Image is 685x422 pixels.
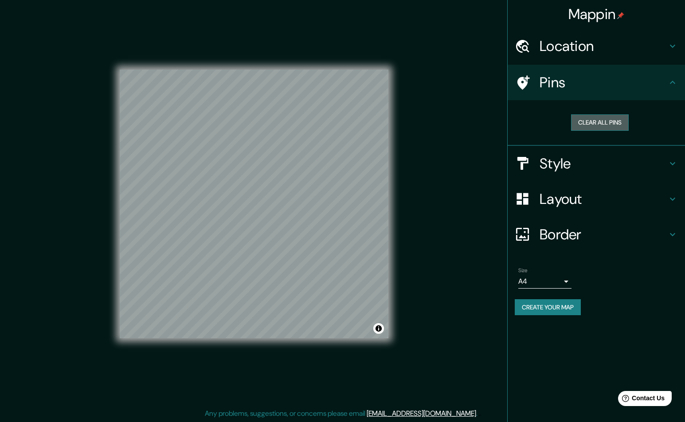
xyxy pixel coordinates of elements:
img: pin-icon.png [617,12,624,19]
button: Toggle attribution [373,323,384,334]
canvas: Map [120,70,388,338]
div: Style [508,146,685,181]
div: . [478,408,479,419]
h4: Layout [540,190,667,208]
div: A4 [518,274,571,289]
div: Border [508,217,685,252]
div: Location [508,28,685,64]
button: Clear all pins [571,114,629,131]
a: [EMAIL_ADDRESS][DOMAIN_NAME] [367,409,476,418]
label: Size [518,266,528,274]
button: Create your map [515,299,581,316]
h4: Location [540,37,667,55]
h4: Pins [540,74,667,91]
h4: Border [540,226,667,243]
div: . [479,408,481,419]
div: Pins [508,65,685,100]
iframe: Help widget launcher [606,387,675,412]
div: Layout [508,181,685,217]
h4: Style [540,155,667,172]
h4: Mappin [568,5,625,23]
p: Any problems, suggestions, or concerns please email . [205,408,478,419]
